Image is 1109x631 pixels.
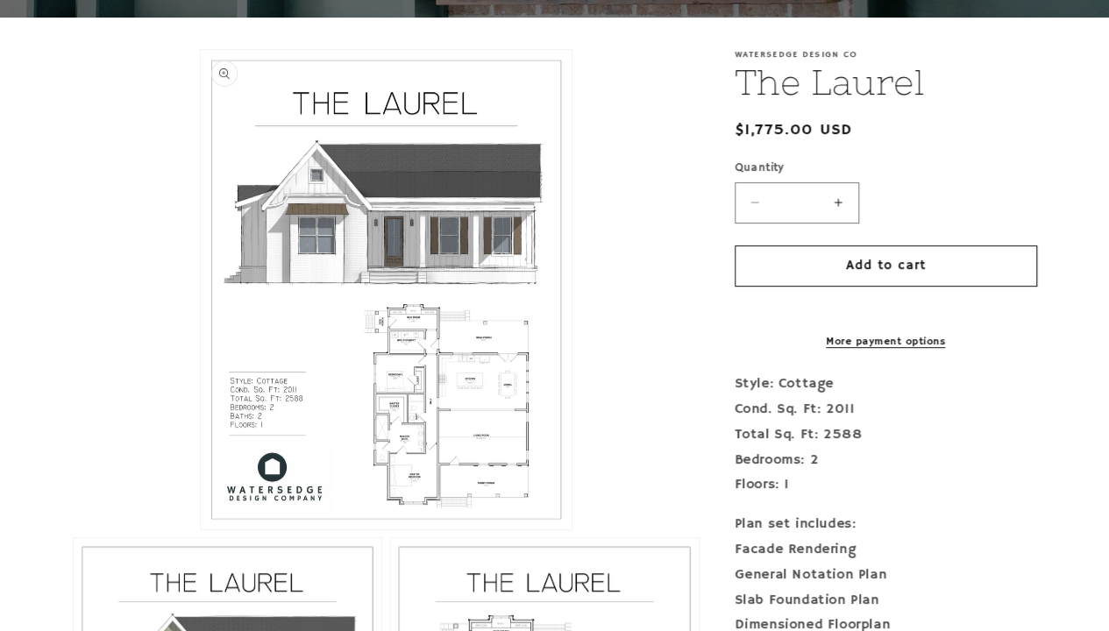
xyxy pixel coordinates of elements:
button: Add to cart [735,245,1037,287]
p: Watersedge Design Co [735,49,1037,60]
p: Style: Cottage Cond. Sq. Ft: 2011 Total Sq. Ft: 2588 Bedrooms: 2 Floors: 1 [735,372,1037,498]
div: Facade Rendering [735,537,1037,563]
label: Quantity [735,160,1037,177]
a: More payment options [735,334,1037,350]
div: General Notation Plan [735,563,1037,588]
div: Plan set includes: [735,512,1037,537]
h1: The Laurel [735,60,1037,105]
span: $1,775.00 USD [735,118,853,142]
div: Slab Foundation Plan [735,588,1037,613]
